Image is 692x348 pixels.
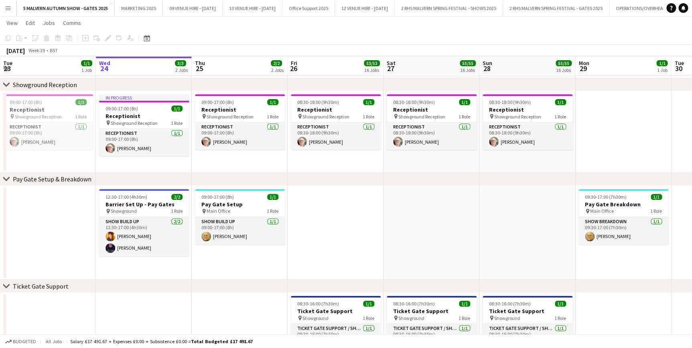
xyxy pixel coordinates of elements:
div: Showground Reception [13,81,77,89]
span: 08:30-18:00 (9h30m) [489,99,531,105]
h3: Pay Gate Setup [195,201,285,208]
div: BST [50,47,58,53]
span: Main Office [590,208,614,214]
span: 27 [386,64,396,73]
span: 12:30-17:00 (4h30m) [106,194,147,200]
button: 10 VENUE HIRE - [DATE] [223,0,282,16]
h3: Ticket Gate Support [291,307,381,315]
span: Edit [26,19,35,26]
app-card-role: Receptionist1/109:00-17:00 (8h)[PERSON_NAME] [99,129,189,156]
span: 09:00-17:00 (8h) [201,194,234,200]
div: 1 Job [81,67,92,73]
span: 1/1 [459,301,470,307]
span: 1 Role [171,120,183,126]
span: 3/3 [175,60,186,66]
span: 2/2 [271,60,282,66]
span: 09:00-17:00 (8h) [201,99,234,105]
span: Showground Reception [15,114,62,120]
span: 1 Role [363,114,374,120]
button: 5 MALVERN AUTUMN SHOW - GATES 2025 [17,0,115,16]
app-job-card: 08:30-18:00 (9h30m)1/1Receptionist Showground Reception1 RoleReceptionist1/108:30-18:00 (9h30m)[P... [291,94,381,150]
h3: Ticket Gate Support [483,307,572,315]
span: 1 Role [459,315,470,321]
app-job-card: 09:30-17:00 (7h30m)1/1Pay Gate Breakdown Main Office1 RoleShow Breakdown1/109:30-17:00 (7h30m)[PE... [578,189,668,244]
span: View [6,19,18,26]
span: 1 Role [554,114,566,120]
span: Comms [63,19,81,26]
div: 16 Jobs [556,67,571,73]
span: 1/1 [363,301,374,307]
span: 26 [290,64,297,73]
div: 2 Jobs [175,67,188,73]
span: 1 Role [75,114,87,120]
span: Showground [111,208,137,214]
app-job-card: 08:30-18:00 (9h30m)1/1Receptionist Showground Reception1 RoleReceptionist1/108:30-18:00 (9h30m)[P... [483,94,572,150]
span: Tue [3,59,12,67]
div: 1 Job [657,67,667,73]
button: 12 VENUE HIRE - [DATE] [335,0,395,16]
span: 53/53 [364,60,380,66]
span: 29 [577,64,589,73]
span: 1 Role [650,208,662,214]
span: Showground Reception [302,114,349,120]
span: All jobs [44,338,63,344]
h3: Receptionist [483,106,572,113]
span: Showground [494,315,520,321]
span: 28 [481,64,492,73]
span: 1/1 [555,99,566,105]
app-card-role: Show Breakdown1/109:30-17:00 (7h30m)[PERSON_NAME] [578,217,668,244]
h3: Receptionist [291,106,381,113]
app-card-role: Show Build Up1/109:00-17:00 (8h)[PERSON_NAME] [195,217,285,244]
span: Main Office [207,208,230,214]
app-job-card: In progress09:00-17:00 (8h)1/1Receptionist Showground Reception1 RoleReceptionist1/109:00-17:00 (... [99,94,189,156]
span: 08:30-16:00 (7h30m) [489,301,531,307]
span: 55/55 [460,60,476,66]
a: Comms [60,18,84,28]
div: 09:00-17:00 (8h)1/1Receptionist Showground Reception1 RoleReceptionist1/109:00-17:00 (8h)[PERSON_... [3,94,93,150]
button: 2 RHS MALVERN SPRING FESTIVAL - SHOWS 2025 [395,0,503,16]
span: 1 Role [267,114,278,120]
div: In progress [99,94,189,101]
app-job-card: 12:30-17:00 (4h30m)2/2Barrier Set Up - Pay Gates Showground1 RoleShow Build Up2/212:30-17:00 (4h3... [99,189,189,256]
button: Office Support 2025 [282,0,335,16]
span: Sun [483,59,492,67]
span: 1/1 [555,301,566,307]
app-card-role: Show Build Up2/212:30-17:00 (4h30m)[PERSON_NAME][PERSON_NAME] [99,217,189,256]
span: 1 Role [459,114,470,120]
h3: Receptionist [3,106,93,113]
span: Showground Reception [207,114,254,120]
div: Ticket Gate Support [13,282,69,290]
div: 16 Jobs [460,67,475,73]
div: 09:00-17:00 (8h)1/1Pay Gate Setup Main Office1 RoleShow Build Up1/109:00-17:00 (8h)[PERSON_NAME] [195,189,285,244]
span: Showground Reception [494,114,541,120]
app-job-card: 09:00-17:00 (8h)1/1Receptionist Showground Reception1 RoleReceptionist1/109:00-17:00 (8h)[PERSON_... [195,94,285,150]
span: Mon [578,59,589,67]
span: 09:00-17:00 (8h) [10,99,42,105]
span: 1 Role [267,208,278,214]
span: Showground Reception [111,120,158,126]
div: 2 Jobs [271,67,284,73]
app-card-role: Receptionist1/108:30-18:00 (9h30m)[PERSON_NAME] [387,122,477,150]
span: 09:00-17:00 (8h) [106,106,138,112]
app-card-role: Receptionist1/108:30-18:00 (9h30m)[PERSON_NAME] [483,122,572,150]
h3: Ticket Gate Support [387,307,477,315]
span: Jobs [43,19,55,26]
span: 09:30-17:00 (7h30m) [585,194,627,200]
span: 08:30-16:00 (7h30m) [393,301,435,307]
span: Sat [387,59,396,67]
span: 08:30-18:00 (9h30m) [297,99,339,105]
span: Showground [398,315,424,321]
div: Pay Gate Setup & Breakdown [13,175,91,183]
h3: Barrier Set Up - Pay Gates [99,201,189,208]
span: 30 [673,64,684,73]
span: Showground Reception [398,114,445,120]
span: 1 Role [363,315,374,321]
span: Fri [291,59,297,67]
span: 1/1 [459,99,470,105]
a: Edit [22,18,38,28]
app-card-role: Receptionist1/108:30-18:00 (9h30m)[PERSON_NAME] [291,122,381,150]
